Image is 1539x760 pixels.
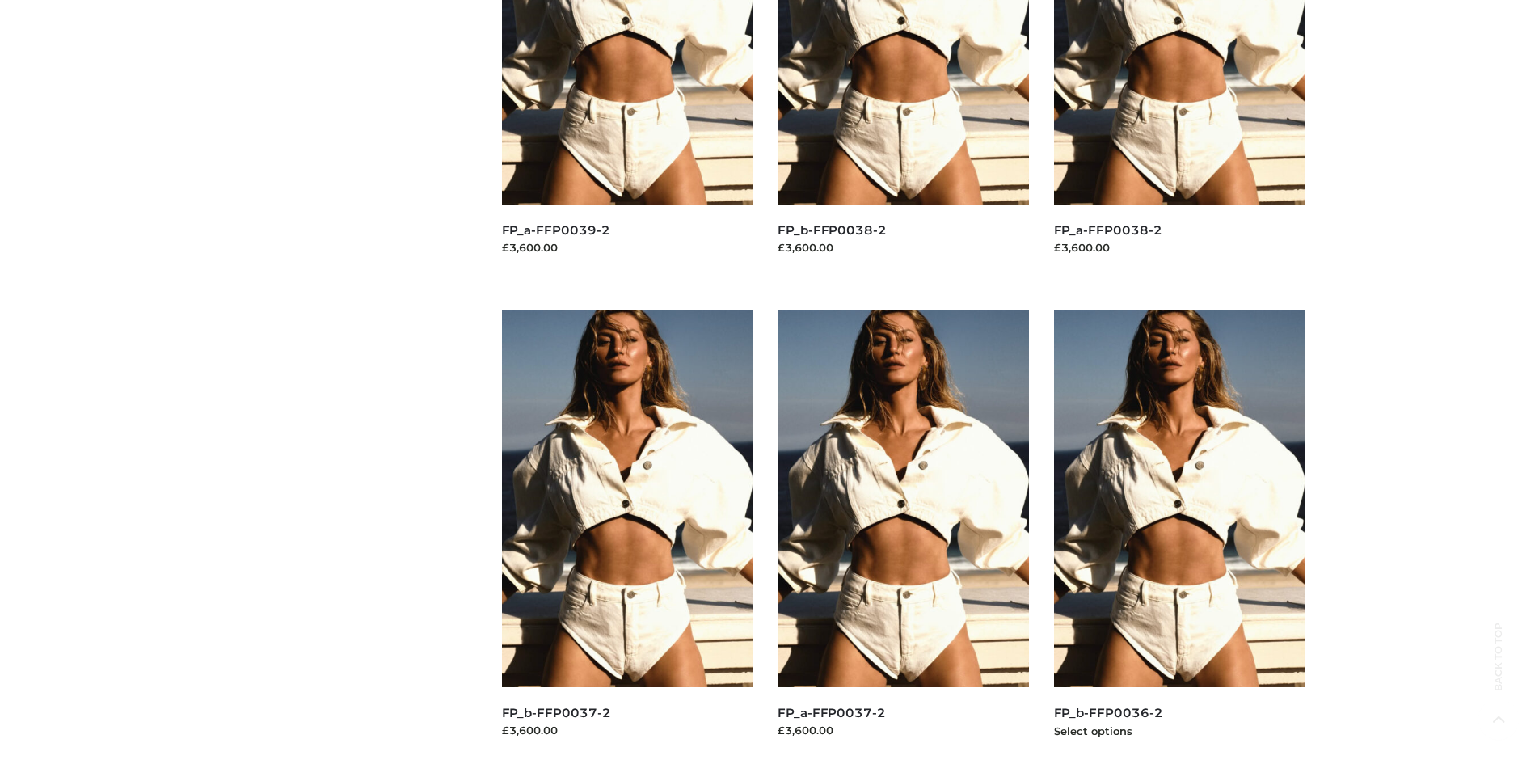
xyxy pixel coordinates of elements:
a: FP_b-FFP0038-2 [778,222,887,238]
span: Back to top [1478,651,1519,691]
a: FP_a-FFP0038-2 [1054,222,1162,238]
a: Select options [1054,724,1132,737]
div: £3,600.00 [778,239,1030,255]
div: £3,600.00 [1054,239,1306,255]
div: £3,600.00 [502,722,754,738]
a: FP_a-FFP0039-2 [502,222,610,238]
a: FP_b-FFP0036-2 [1054,705,1163,720]
div: £3,600.00 [502,239,754,255]
div: £3,600.00 [778,722,1030,738]
a: FP_b-FFP0037-2 [502,705,611,720]
a: FP_a-FFP0037-2 [778,705,886,720]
